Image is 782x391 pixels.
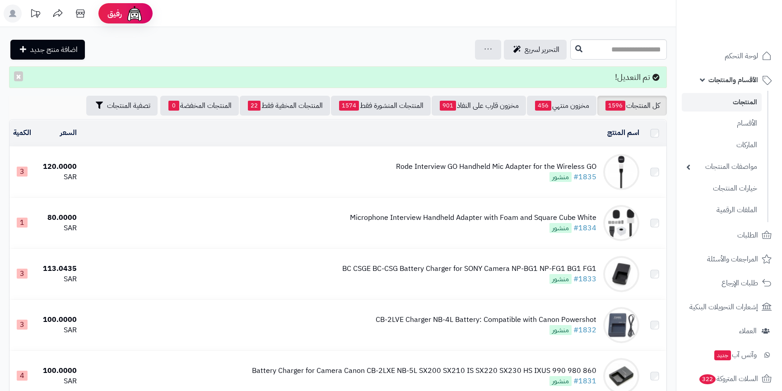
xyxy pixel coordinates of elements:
img: ai-face.png [126,5,144,23]
div: 120.0000 [38,162,77,172]
span: 1574 [339,101,359,111]
a: الملفات الرقمية [682,200,762,220]
span: رفيق [107,8,122,19]
span: طلبات الإرجاع [721,277,758,289]
a: #1832 [573,325,596,335]
span: 0 [168,101,179,111]
a: الماركات [682,135,762,155]
div: BC CSGE BC-CSG Battery Charger for SONY Camera NP-BG1 NP-FG1 BG1 FG1 [342,264,596,274]
span: 901 [440,101,456,111]
a: إشعارات التحويلات البنكية [682,296,777,318]
a: وآتس آبجديد [682,344,777,366]
div: 100.0000 [38,366,77,376]
span: اضافة منتج جديد [30,44,78,55]
a: #1834 [573,223,596,233]
div: 100.0000 [38,315,77,325]
img: Microphone Interview Handheld Adapter with Foam and Square Cube White [603,205,639,241]
a: طلبات الإرجاع [682,272,777,294]
span: 1596 [605,101,625,111]
span: وآتس آب [713,349,757,361]
a: المنتجات المنشورة فقط1574 [331,96,431,116]
span: الأقسام والمنتجات [708,74,758,86]
span: التحرير لسريع [525,44,559,55]
a: السعر [60,127,77,138]
div: SAR [38,376,77,386]
a: لوحة التحكم [682,45,777,67]
div: SAR [38,223,77,233]
a: #1835 [573,172,596,182]
span: 1 [17,218,28,228]
div: 80.0000 [38,213,77,223]
div: Microphone Interview Handheld Adapter with Foam and Square Cube White [350,213,596,223]
div: 113.0435 [38,264,77,274]
button: × [14,71,23,81]
img: CB-2LVE Charger NB-4L Battery: Compatible with Canon Powershot [603,307,639,343]
span: جديد [714,350,731,360]
span: لوحة التحكم [725,50,758,62]
span: 4 [17,371,28,381]
span: تصفية المنتجات [107,100,150,111]
button: تصفية المنتجات [86,96,158,116]
a: المنتجات المخفية فقط22 [240,96,330,116]
span: 456 [535,101,551,111]
a: مواصفات المنتجات [682,157,762,177]
div: CB-2LVE Charger NB-4L Battery: Compatible with Canon Powershot [376,315,596,325]
span: منشور [549,223,572,233]
a: #1831 [573,376,596,386]
a: اضافة منتج جديد [10,40,85,60]
a: #1833 [573,274,596,284]
img: BC CSGE BC-CSG Battery Charger for SONY Camera NP-BG1 NP-FG1 BG1 FG1 [603,256,639,292]
img: Rode Interview GO Handheld Mic Adapter for the Wireless GO [603,154,639,190]
span: منشور [549,172,572,182]
a: الأقسام [682,114,762,133]
a: الطلبات [682,224,777,246]
div: Battery Charger for Camera Canon CB-2LXE NB-5L SX200 SX210 IS SX220 SX230 HS IXUS 990 980 860 [252,366,596,376]
a: المنتجات المخفضة0 [160,96,239,116]
span: 3 [17,320,28,330]
div: SAR [38,325,77,335]
div: Rode Interview GO Handheld Mic Adapter for the Wireless GO [396,162,596,172]
a: خيارات المنتجات [682,179,762,198]
span: منشور [549,325,572,335]
span: 22 [248,101,261,111]
div: تم التعديل! [9,66,667,88]
a: العملاء [682,320,777,342]
span: منشور [549,376,572,386]
a: مخزون منتهي456 [527,96,596,116]
a: كل المنتجات1596 [597,96,667,116]
span: المراجعات والأسئلة [707,253,758,265]
a: المنتجات [682,93,762,112]
a: التحرير لسريع [504,40,567,60]
a: تحديثات المنصة [24,5,47,25]
span: الطلبات [737,229,758,242]
span: العملاء [739,325,757,337]
span: إشعارات التحويلات البنكية [689,301,758,313]
a: السلات المتروكة322 [682,368,777,390]
span: 322 [699,374,716,384]
a: اسم المنتج [607,127,639,138]
span: 3 [17,269,28,279]
span: منشور [549,274,572,284]
div: SAR [38,274,77,284]
img: logo-2.png [721,18,773,37]
span: السلات المتروكة [698,372,758,385]
a: الكمية [13,127,31,138]
a: مخزون قارب على النفاذ901 [432,96,526,116]
span: 3 [17,167,28,177]
div: SAR [38,172,77,182]
a: المراجعات والأسئلة [682,248,777,270]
